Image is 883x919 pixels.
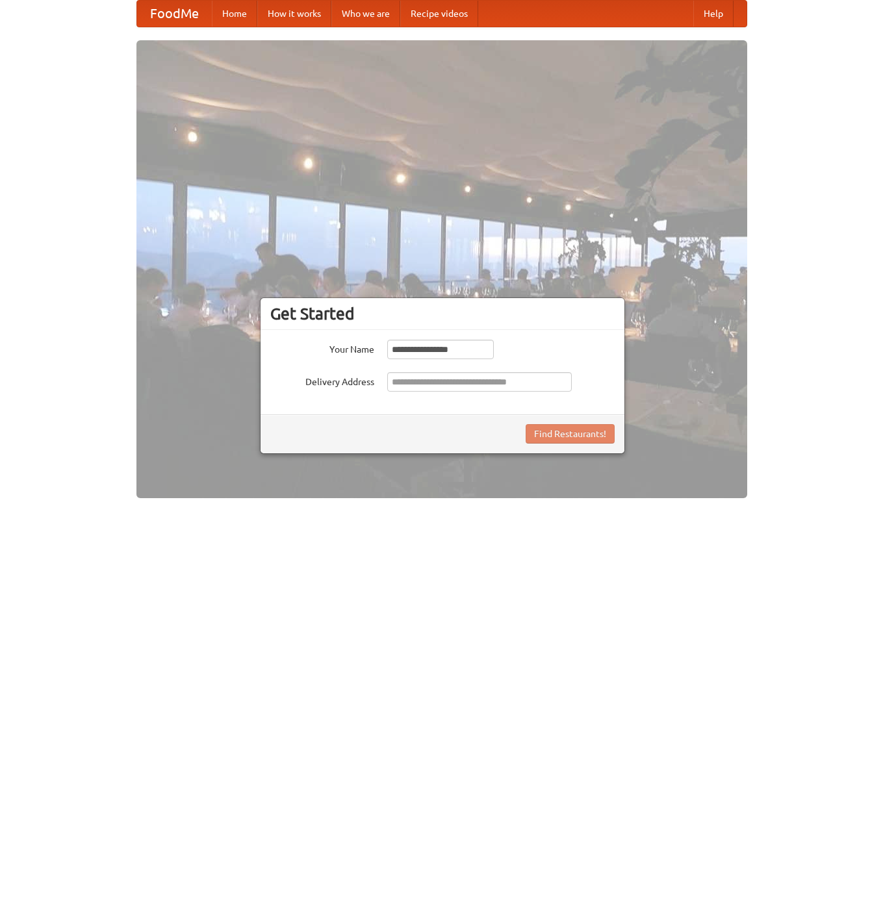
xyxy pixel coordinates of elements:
[331,1,400,27] a: Who we are
[400,1,478,27] a: Recipe videos
[212,1,257,27] a: Home
[693,1,734,27] a: Help
[257,1,331,27] a: How it works
[137,1,212,27] a: FoodMe
[526,424,615,444] button: Find Restaurants!
[270,304,615,323] h3: Get Started
[270,372,374,388] label: Delivery Address
[270,340,374,356] label: Your Name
